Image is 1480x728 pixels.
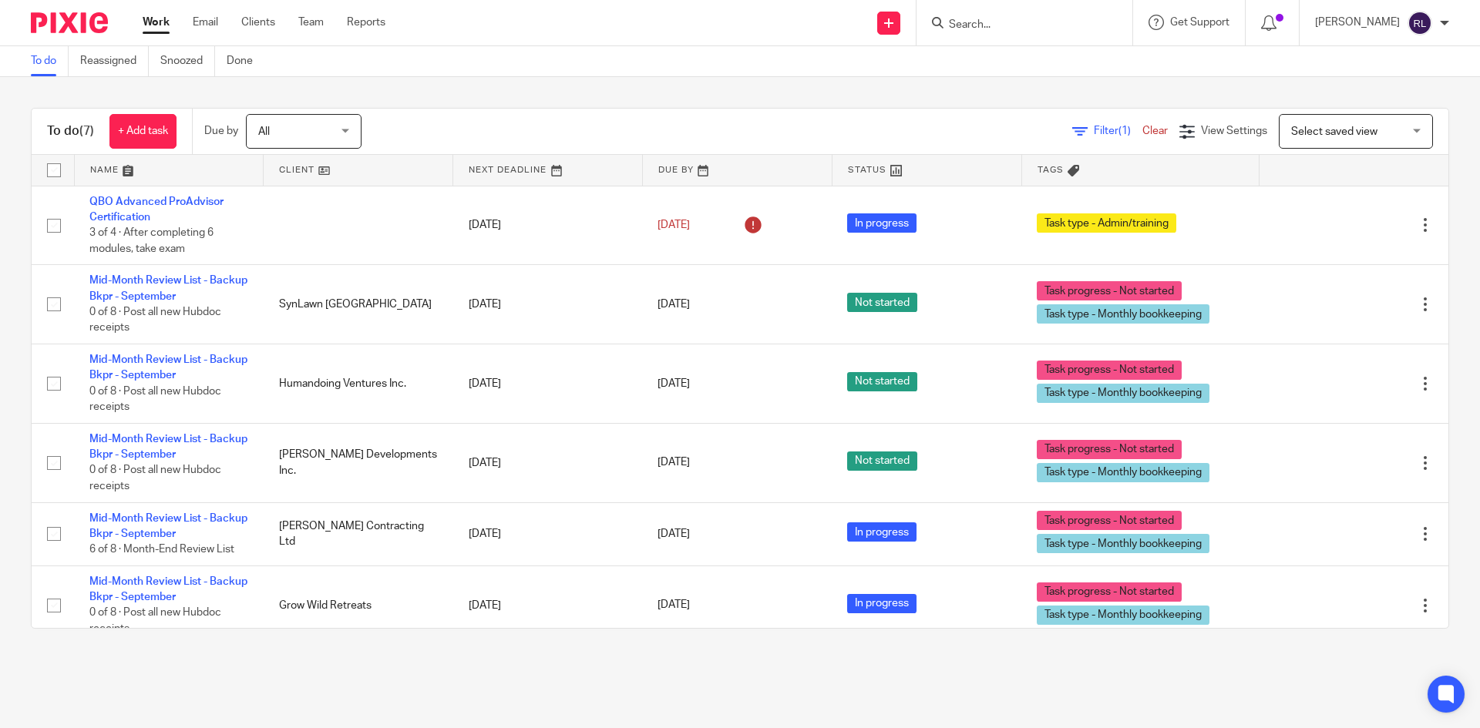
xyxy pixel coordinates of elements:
[1315,15,1400,30] p: [PERSON_NAME]
[847,594,917,613] span: In progress
[847,213,917,233] span: In progress
[264,344,453,424] td: Humandoing Ventures Inc.
[453,423,643,502] td: [DATE]
[193,15,218,30] a: Email
[847,372,917,391] span: Not started
[1037,511,1182,530] span: Task progress - Not started
[847,451,917,471] span: Not started
[847,522,917,542] span: In progress
[79,125,94,137] span: (7)
[658,600,690,611] span: [DATE]
[1037,534,1209,553] span: Task type - Monthly bookkeeping
[89,386,221,413] span: 0 of 8 · Post all new Hubdoc receipts
[89,227,214,254] span: 3 of 4 · After completing 6 modules, take exam
[1037,361,1182,380] span: Task progress - Not started
[89,196,224,223] a: QBO Advanced ProAdvisor Certification
[1037,304,1209,324] span: Task type - Monthly bookkeeping
[658,528,690,539] span: [DATE]
[264,502,453,565] td: [PERSON_NAME] Contracting Ltd
[109,114,177,149] a: + Add task
[89,354,247,381] a: Mid-Month Review List - Backup Bkpr - September
[1118,126,1131,136] span: (1)
[453,186,643,265] td: [DATE]
[89,545,234,555] span: 6 of 8 · Month-End Review List
[658,299,690,310] span: [DATE]
[89,576,247,602] a: Mid-Month Review List - Backup Bkpr - September
[89,465,221,492] span: 0 of 8 · Post all new Hubdoc receipts
[89,307,221,334] span: 0 of 8 · Post all new Hubdoc receipts
[453,265,643,344] td: [DATE]
[1037,463,1209,482] span: Task type - Monthly bookkeeping
[1037,440,1182,459] span: Task progress - Not started
[258,126,270,137] span: All
[658,378,690,389] span: [DATE]
[241,15,275,30] a: Clients
[264,423,453,502] td: [PERSON_NAME] Developments Inc.
[847,293,917,312] span: Not started
[658,458,690,468] span: [DATE]
[453,502,643,565] td: [DATE]
[89,275,247,301] a: Mid-Month Review List - Backup Bkpr - September
[31,46,69,76] a: To do
[658,220,690,230] span: [DATE]
[1170,17,1229,28] span: Get Support
[89,513,247,539] a: Mid-Month Review List - Backup Bkpr - September
[1037,281,1182,300] span: Task progress - Not started
[453,565,643,645] td: [DATE]
[1037,384,1209,403] span: Task type - Monthly bookkeeping
[264,265,453,344] td: SynLawn [GEOGRAPHIC_DATA]
[1408,11,1432,35] img: svg%3E
[89,608,221,635] span: 0 of 8 · Post all new Hubdoc receipts
[143,15,170,30] a: Work
[1291,126,1377,137] span: Select saved view
[204,123,238,139] p: Due by
[1038,166,1064,174] span: Tags
[947,18,1086,32] input: Search
[264,565,453,645] td: Grow Wild Retreats
[1037,582,1182,602] span: Task progress - Not started
[1037,606,1209,625] span: Task type - Monthly bookkeeping
[1142,126,1168,136] a: Clear
[453,344,643,424] td: [DATE]
[31,12,108,33] img: Pixie
[80,46,149,76] a: Reassigned
[347,15,385,30] a: Reports
[1094,126,1142,136] span: Filter
[298,15,324,30] a: Team
[160,46,215,76] a: Snoozed
[47,123,94,139] h1: To do
[89,434,247,460] a: Mid-Month Review List - Backup Bkpr - September
[1201,126,1267,136] span: View Settings
[227,46,264,76] a: Done
[1037,213,1176,233] span: Task type - Admin/training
